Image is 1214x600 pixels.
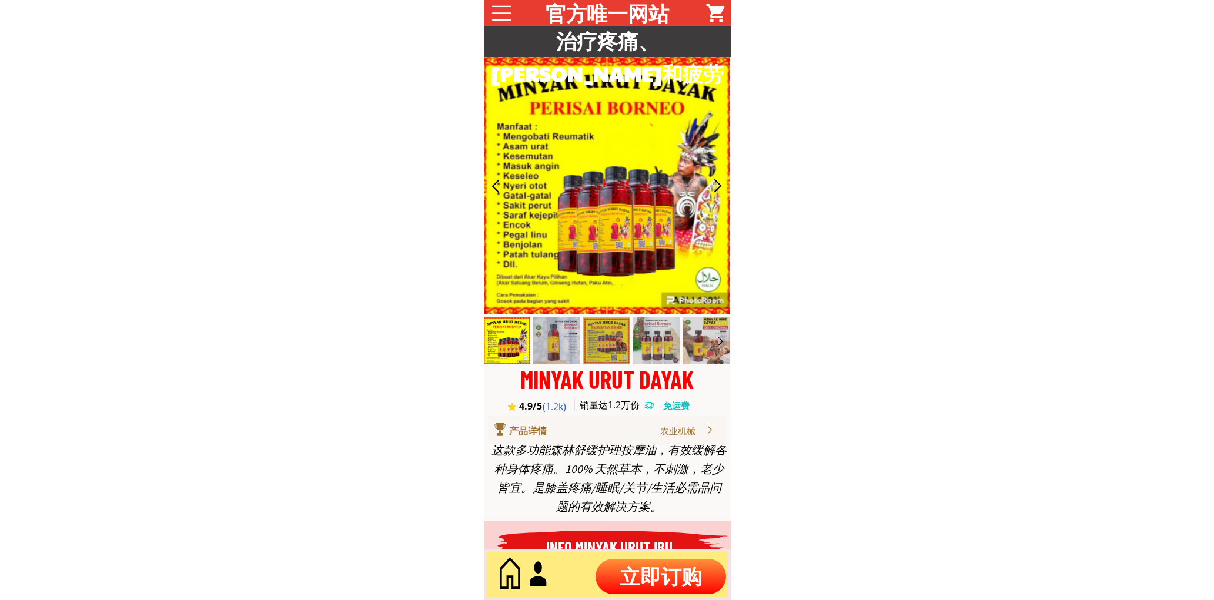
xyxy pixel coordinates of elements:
div: MINYAK URUT DAYAK [484,367,731,391]
h3: (1.2k) [543,400,573,413]
div: 这款多功能森林舒缓护理按摩油，有效缓解各种身体疼痛。100% 天然草本，不刺激，老少皆宜。是膝盖疼痛/睡眠/关节/生活必需品问题的有效解决方案。 [491,441,727,516]
h3: INFO MINYAK URUT IBU [PERSON_NAME] [512,534,707,585]
h3: 销量达1.2万份 [580,398,644,411]
p: 立即订购 [596,559,726,594]
h3: 免运费 [663,400,696,412]
div: 农业机械 [660,424,705,438]
div: 产品详情 [509,424,561,439]
h3: 治疗疼痛、[PERSON_NAME]和疲劳 [484,24,731,90]
h3: 4.9/5 [519,400,546,413]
